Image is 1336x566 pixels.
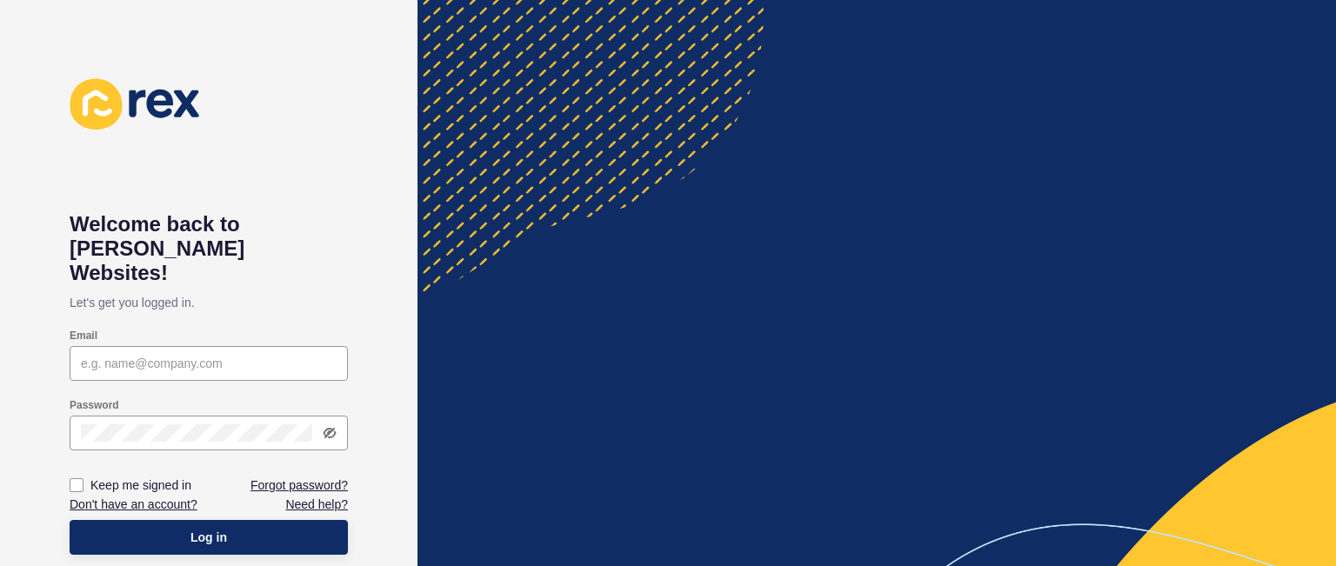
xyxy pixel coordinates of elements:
label: Password [70,398,119,412]
button: Log in [70,520,348,555]
label: Keep me signed in [90,476,191,494]
a: Need help? [285,496,348,513]
label: Email [70,329,97,343]
input: e.g. name@company.com [81,355,337,372]
a: Forgot password? [250,476,348,494]
p: Let's get you logged in. [70,285,348,320]
a: Don't have an account? [70,496,197,513]
span: Log in [190,529,227,546]
h1: Welcome back to [PERSON_NAME] Websites! [70,212,348,285]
